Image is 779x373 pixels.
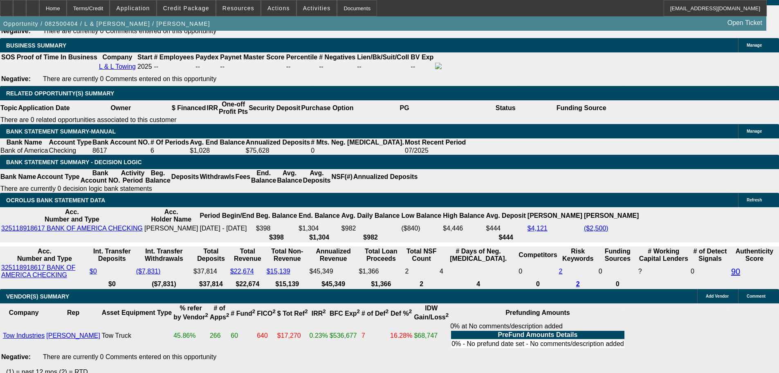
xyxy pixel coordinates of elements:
[486,208,526,224] th: Avg. Deposit
[266,247,308,263] th: Total Non-Revenue
[298,233,340,242] th: $1,304
[404,138,466,147] th: Most Recent Period
[110,0,156,16] button: Application
[43,75,216,82] span: There are currently 0 Comments entered on this opportunity
[323,308,326,314] sup: 2
[341,233,400,242] th: $982
[1,225,143,232] a: 325118918617 BANK OF AMERICA CHECKING
[747,43,762,47] span: Manage
[154,54,194,61] b: # Employees
[301,100,354,116] th: Purchase Option
[173,322,209,349] td: 45.86%
[102,54,132,61] b: Company
[747,129,762,133] span: Manage
[747,294,766,298] span: Comment
[357,54,409,61] b: Lien/Bk/Suit/Coll
[584,208,639,224] th: [PERSON_NAME]
[439,280,517,288] th: 4
[230,247,265,263] th: Total Revenue
[528,225,548,232] a: $4,121
[391,310,412,317] b: Def %
[189,138,245,147] th: Avg. End Balance
[6,293,69,300] span: VENDOR(S) SUMMARY
[266,280,308,288] th: $15,139
[49,138,92,147] th: Account Type
[101,322,172,349] td: Tow Truck
[6,159,142,165] span: Bank Statement Summary - Decision Logic
[286,54,317,61] b: Percentile
[252,308,255,314] sup: 2
[303,5,331,11] span: Activities
[46,332,100,339] a: [PERSON_NAME]
[235,169,251,185] th: Fees
[450,323,625,349] div: 0% at No comments/description added
[49,147,92,155] td: Checking
[310,147,404,155] td: 0
[246,147,310,154] div: $75,628
[298,224,340,233] td: $1,304
[89,247,135,263] th: Int. Transfer Deposits
[357,62,409,71] td: --
[404,147,466,155] td: 07/2025
[439,247,517,263] th: # Days of Neg. [MEDICAL_DATA].
[256,208,297,224] th: Beg. Balance
[598,264,637,279] td: 0
[256,233,297,242] th: $398
[145,169,171,185] th: Beg. Balance
[598,280,637,288] th: 0
[210,305,229,321] b: # of Apps
[1,208,143,224] th: Acc. Number and Type
[505,309,570,316] b: Prefunding Amounts
[298,208,340,224] th: End. Balance
[144,208,199,224] th: Acc. Holder Name
[559,268,563,275] a: 2
[218,100,248,116] th: One-off Profit Pts
[319,54,355,61] b: # Negatives
[442,224,485,233] td: $4,446
[413,322,449,349] td: $68,747
[747,198,762,202] span: Refresh
[1,75,31,82] b: Negative:
[70,100,171,116] th: Owner
[193,247,229,263] th: Total Deposits
[330,310,360,317] b: BFC Exp
[498,331,577,338] b: PreFund Amounts Details
[276,169,302,185] th: Avg. Balance
[6,42,66,49] span: BUSINESS SUMMARY
[435,63,442,69] img: facebook-icon.png
[261,0,296,16] button: Actions
[361,322,389,349] td: 7
[341,208,400,224] th: Avg. Daily Balance
[404,264,438,279] td: 2
[310,268,357,275] div: $45,349
[3,20,210,27] span: Opportunity / 082500404 / L & [PERSON_NAME] / [PERSON_NAME]
[80,169,121,185] th: Bank Account NO.
[309,247,358,263] th: Annualized Revenue
[222,5,254,11] span: Resources
[331,169,353,185] th: NSF(#)
[442,208,485,224] th: High Balance
[404,280,438,288] th: 2
[358,264,404,279] td: $1,366
[724,16,766,30] a: Open Ticket
[193,280,229,288] th: $37,814
[455,100,556,116] th: Status
[230,280,265,288] th: $22,674
[6,90,114,97] span: RELATED OPPORTUNITY(S) SUMMARY
[401,208,442,224] th: Low Balance
[226,312,229,318] sup: 2
[67,309,79,316] b: Rep
[310,138,404,147] th: # Mts. Neg. [MEDICAL_DATA].
[357,308,360,314] sup: 2
[286,63,317,70] div: --
[358,247,404,263] th: Total Loan Proceeds
[411,54,433,61] b: BV Exp
[1,264,75,278] a: 325118918617 BANK OF AMERICA CHECKING
[36,169,80,185] th: Account Type
[99,63,136,70] a: L & L Towing
[329,322,360,349] td: $536,677
[690,264,730,279] td: 0
[231,310,255,317] b: # Fund
[245,138,310,147] th: Annualized Deposits
[92,147,150,155] td: 8617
